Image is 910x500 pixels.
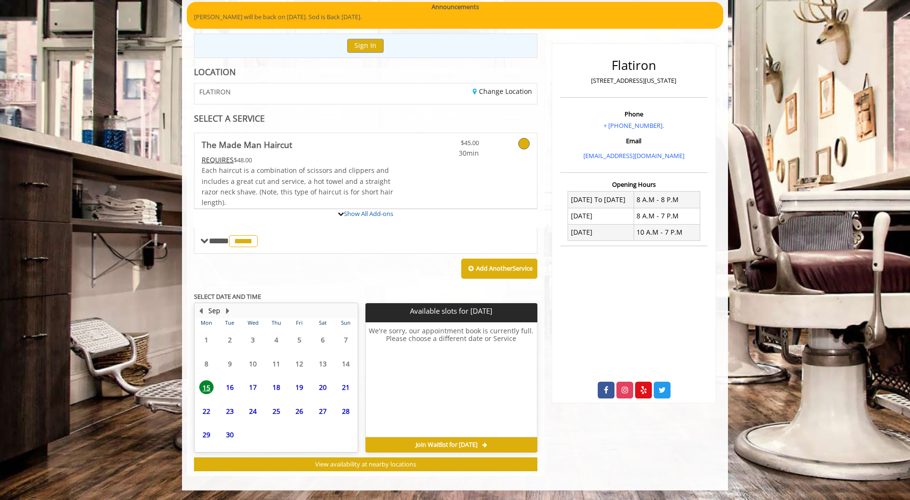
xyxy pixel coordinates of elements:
span: 30min [422,148,479,159]
span: Each haircut is a combination of scissors and clippers and includes a great cut and service, a ho... [202,166,393,207]
td: Select day15 [195,375,218,399]
td: Select day22 [195,399,218,423]
h6: We're sorry, our appointment book is currently full. Please choose a different date or Service [366,327,536,433]
th: Sun [334,318,358,328]
a: Change Location [473,87,532,96]
span: 30 [223,428,237,442]
b: Add Another Service [476,264,533,273]
span: 27 [316,404,330,418]
td: 10 A.M - 7 P.M [634,224,700,240]
th: Sat [311,318,334,328]
span: 26 [292,404,307,418]
td: Select day27 [311,399,334,423]
div: $48.00 [202,155,394,165]
th: Fri [288,318,311,328]
p: [STREET_ADDRESS][US_STATE] [563,76,705,86]
span: Join Waitlist for [DATE] [416,441,478,449]
td: Select day30 [218,423,241,447]
span: View availability at nearby locations [315,460,416,468]
td: Select day17 [241,375,264,399]
p: Available slots for [DATE] [369,307,533,315]
button: View availability at nearby locations [194,457,537,471]
span: 28 [339,404,353,418]
th: Tue [218,318,241,328]
button: Sign In [347,39,384,53]
span: 15 [199,380,214,394]
td: Select day16 [218,375,241,399]
td: Select day24 [241,399,264,423]
td: Select day29 [195,423,218,447]
a: + [PHONE_NUMBER]. [603,121,664,130]
th: Wed [241,318,264,328]
th: Mon [195,318,218,328]
span: 25 [269,404,284,418]
span: 22 [199,404,214,418]
b: The Made Man Haircut [202,138,292,151]
h3: Opening Hours [560,181,707,188]
td: [DATE] [568,224,634,240]
span: 19 [292,380,307,394]
b: SELECT DATE AND TIME [194,292,261,301]
button: Add AnotherService [461,259,537,279]
a: Show All Add-ons [344,209,393,218]
td: 8 A.M - 7 P.M [634,208,700,224]
h3: Email [563,137,705,144]
b: LOCATION [194,66,236,78]
td: Select day23 [218,399,241,423]
span: 24 [246,404,260,418]
span: FLATIRON [199,88,231,95]
td: Select day20 [311,375,334,399]
h2: Flatiron [563,58,705,72]
p: [PERSON_NAME] will be back on [DATE]. Sod is Back [DATE]. [194,12,716,22]
a: [EMAIL_ADDRESS][DOMAIN_NAME] [583,151,684,160]
h3: Phone [563,111,705,117]
button: Next Month [224,306,231,316]
span: 29 [199,428,214,442]
span: 18 [269,380,284,394]
span: 23 [223,404,237,418]
td: [DATE] [568,208,634,224]
td: Select day28 [334,399,358,423]
span: 16 [223,380,237,394]
span: 17 [246,380,260,394]
td: Select day18 [264,375,287,399]
div: The Made Man Haircut Add-onS [194,208,537,209]
span: 20 [316,380,330,394]
td: Select day19 [288,375,311,399]
span: 21 [339,380,353,394]
td: Select day25 [264,399,287,423]
b: Announcements [432,2,479,12]
th: Thu [264,318,287,328]
button: Sep [208,306,220,316]
button: Previous Month [197,306,205,316]
td: 8 A.M - 8 P.M [634,192,700,208]
td: [DATE] To [DATE] [568,192,634,208]
td: Select day26 [288,399,311,423]
a: $45.00 [422,133,479,159]
span: This service needs some Advance to be paid before we block your appointment [202,155,234,164]
div: SELECT A SERVICE [194,114,537,123]
td: Select day21 [334,375,358,399]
